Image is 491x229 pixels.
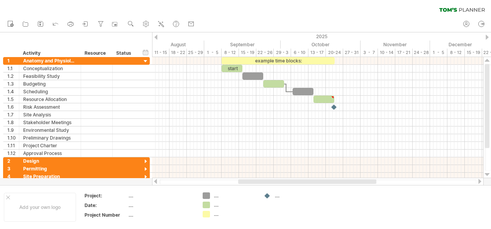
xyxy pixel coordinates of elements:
div: Risk Assessment [23,103,77,111]
div: Resource Allocation [23,96,77,103]
div: October 2025 [281,40,361,49]
div: .... [275,192,317,199]
div: 20-24 [326,49,343,57]
div: August 2025 [131,40,204,49]
div: 3 [7,165,19,172]
div: .... [214,192,256,199]
div: 1.1 [7,65,19,72]
div: Environmental Study [23,126,77,134]
div: Anatomy and Physiology [23,57,77,64]
div: 1 - 5 [204,49,222,57]
div: start [222,65,242,72]
div: 1.7 [7,111,19,118]
div: Resource [85,49,108,57]
div: November 2025 [361,40,430,49]
div: Project: [85,192,127,199]
div: 6 - 10 [291,49,308,57]
div: 1.5 [7,96,19,103]
div: 29 - 3 [274,49,291,57]
div: 15 - 19 [239,49,256,57]
div: .... [129,202,193,209]
div: 8 - 12 [447,49,465,57]
div: 18 - 22 [169,49,187,57]
div: Site Preparation [23,173,77,180]
div: Project Charter [23,142,77,149]
div: 17 - 21 [395,49,413,57]
div: Stakeholder Meetings [23,119,77,126]
div: 1.2 [7,72,19,80]
div: Design [23,157,77,165]
div: 2 [7,157,19,165]
div: 27 - 31 [343,49,361,57]
div: .... [129,192,193,199]
div: 1.9 [7,126,19,134]
div: Feasibility Study [23,72,77,80]
div: Budgeting [23,80,77,88]
div: Conceptualization [23,65,77,72]
div: 1.10 [7,134,19,141]
div: .... [214,202,256,208]
div: Status [116,49,133,57]
div: Permitting [23,165,77,172]
div: .... [129,212,193,218]
div: 11 - 15 [152,49,169,57]
div: 1.6 [7,103,19,111]
div: 1.12 [7,150,19,157]
div: .... [214,211,256,217]
div: September 2025 [204,40,281,49]
div: 10 - 14 [378,49,395,57]
div: 1.8 [7,119,19,126]
div: 25 - 29 [187,49,204,57]
div: 22 - 26 [256,49,274,57]
div: 1.3 [7,80,19,88]
div: 4 [7,173,19,180]
div: Scheduling [23,88,77,95]
div: 3 - 7 [361,49,378,57]
div: Project Number [85,212,127,218]
div: Date: [85,202,127,209]
div: Site Analysis [23,111,77,118]
div: Add your own logo [4,193,76,222]
div: 1.11 [7,142,19,149]
div: Approval Process [23,150,77,157]
div: 1 - 5 [430,49,447,57]
div: 8 - 12 [222,49,239,57]
div: example time blocks: [222,57,335,64]
div: 24 - 28 [413,49,430,57]
div: 13 - 17 [308,49,326,57]
div: Activity [23,49,76,57]
div: 15 - 19 [465,49,482,57]
div: Preliminary Drawings [23,134,77,141]
div: 1 [7,57,19,64]
div: 1.4 [7,88,19,95]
